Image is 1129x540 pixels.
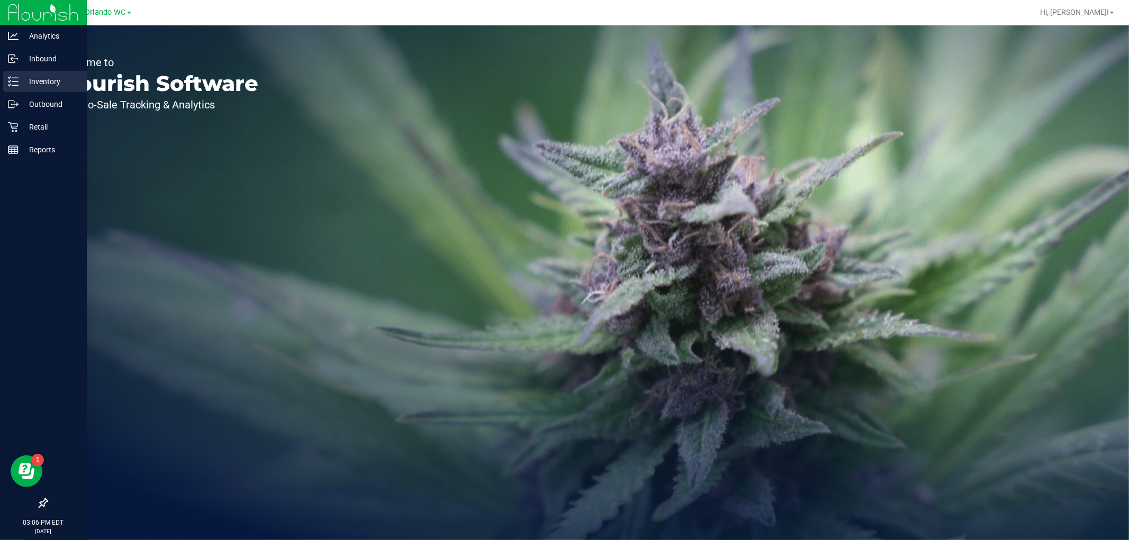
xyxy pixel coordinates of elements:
p: Inbound [19,52,82,65]
inline-svg: Inventory [8,76,19,87]
p: Flourish Software [57,73,258,94]
p: Reports [19,143,82,156]
p: [DATE] [5,527,82,535]
span: Orlando WC [85,8,126,17]
inline-svg: Reports [8,144,19,155]
p: Welcome to [57,57,258,68]
inline-svg: Retail [8,122,19,132]
iframe: Resource center unread badge [31,454,44,466]
p: Analytics [19,30,82,42]
p: Retail [19,121,82,133]
p: 03:06 PM EDT [5,518,82,527]
span: Hi, [PERSON_NAME]! [1040,8,1109,16]
iframe: Resource center [11,455,42,487]
inline-svg: Outbound [8,99,19,109]
p: Outbound [19,98,82,111]
inline-svg: Inbound [8,53,19,64]
inline-svg: Analytics [8,31,19,41]
p: Seed-to-Sale Tracking & Analytics [57,99,258,110]
p: Inventory [19,75,82,88]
